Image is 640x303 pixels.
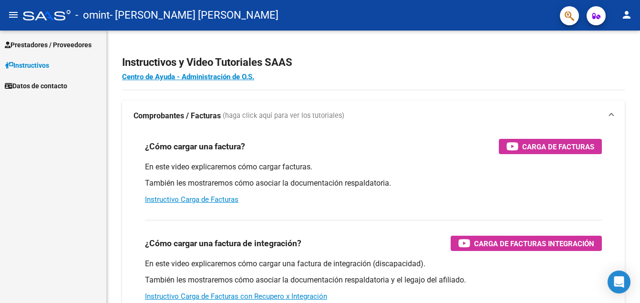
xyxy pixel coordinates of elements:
p: También les mostraremos cómo asociar la documentación respaldatoria y el legajo del afiliado. [145,275,602,285]
h3: ¿Cómo cargar una factura de integración? [145,237,301,250]
mat-expansion-panel-header: Comprobantes / Facturas (haga click aquí para ver los tutoriales) [122,101,625,131]
span: - [PERSON_NAME] [PERSON_NAME] [110,5,279,26]
span: Datos de contacto [5,81,67,91]
button: Carga de Facturas [499,139,602,154]
span: Carga de Facturas [522,141,594,153]
div: Open Intercom Messenger [608,271,630,293]
p: En este video explicaremos cómo cargar facturas. [145,162,602,172]
span: - omint [75,5,110,26]
a: Instructivo Carga de Facturas [145,195,238,204]
h2: Instructivos y Video Tutoriales SAAS [122,53,625,72]
span: (haga click aquí para ver los tutoriales) [223,111,344,121]
button: Carga de Facturas Integración [451,236,602,251]
a: Centro de Ayuda - Administración de O.S. [122,73,254,81]
h3: ¿Cómo cargar una factura? [145,140,245,153]
a: Instructivo Carga de Facturas con Recupero x Integración [145,292,327,301]
span: Carga de Facturas Integración [474,238,594,250]
p: En este video explicaremos cómo cargar una factura de integración (discapacidad). [145,259,602,269]
mat-icon: menu [8,9,19,21]
mat-icon: person [621,9,632,21]
span: Instructivos [5,60,49,71]
strong: Comprobantes / Facturas [134,111,221,121]
span: Prestadores / Proveedores [5,40,92,50]
p: También les mostraremos cómo asociar la documentación respaldatoria. [145,178,602,188]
